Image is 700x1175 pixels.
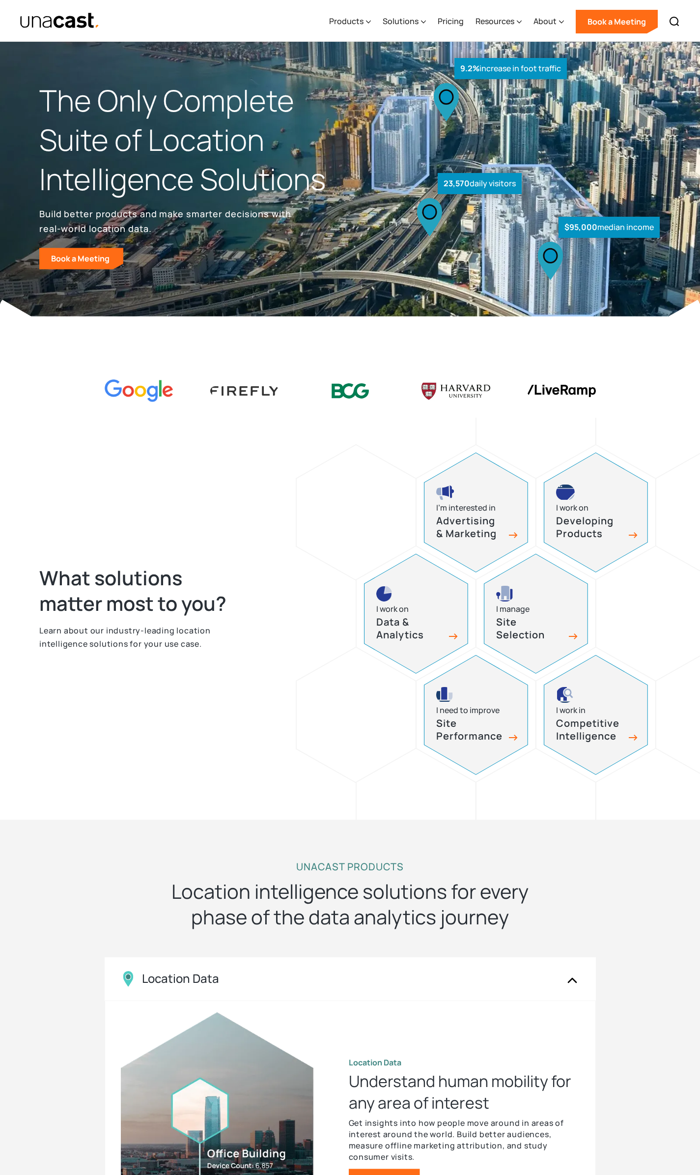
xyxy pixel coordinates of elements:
img: pie chart icon [376,586,392,602]
h3: Competitive Intelligence [556,717,625,743]
img: liveramp logo [527,385,596,397]
h3: Advertising & Marketing [436,515,505,541]
a: competitive intelligence iconI work inCompetitive Intelligence [544,655,648,775]
div: median income [559,217,660,238]
img: Unacast text logo [20,12,100,29]
p: Build better products and make smarter decisions with real-world location data. [39,206,295,236]
h2: Location intelligence solutions for every phase of the data analytics journey [154,879,547,930]
img: Search icon [669,16,680,28]
a: Book a Meeting [39,248,123,269]
div: About [533,1,564,42]
div: Location Data [142,972,219,986]
div: About [533,15,557,27]
div: daily visitors [438,173,522,194]
h3: Site Selection [496,616,565,642]
div: Resources [476,15,514,27]
h1: The Only Complete Suite of Location Intelligence Solutions [39,81,350,199]
img: developing products icon [556,485,575,500]
a: site selection icon I manageSite Selection [484,554,588,674]
img: competitive intelligence icon [556,687,574,703]
strong: 9.2% [460,63,479,74]
h3: Understand human mobility for any area of interest [349,1070,580,1114]
a: pie chart iconI work onData & Analytics [364,554,468,674]
div: Solutions [383,1,426,42]
a: Book a Meeting [576,10,658,33]
div: I need to improve [436,704,500,717]
div: increase in foot traffic [454,58,567,79]
div: Products [329,1,371,42]
img: Google logo Color [105,379,173,402]
h2: What solutions matter most to you? [39,565,244,616]
div: Products [329,15,364,27]
p: Get insights into how people move around in areas of interest around the world. Build better audi... [349,1118,580,1163]
strong: Location Data [349,1057,401,1068]
div: I work in [556,704,586,717]
img: Harvard U logo [421,379,490,403]
div: I’m interested in [436,501,496,515]
div: I work on [376,602,409,616]
strong: $95,000 [564,222,597,232]
img: advertising and marketing icon [436,485,455,500]
h3: Developing Products [556,515,625,541]
div: Resources [476,1,522,42]
h3: Data & Analytics [376,616,445,642]
h3: Site Performance [436,717,505,743]
div: I work on [556,501,588,515]
img: Location Data icon [120,971,136,987]
img: BCG logo [316,377,385,405]
img: Firefly Advertising logo [210,386,279,396]
h2: UNACAST PRODUCTS [296,859,404,875]
div: I manage [496,602,530,616]
a: developing products iconI work onDeveloping Products [544,453,648,573]
div: Solutions [383,15,419,27]
strong: 23,570 [444,178,470,189]
img: site selection icon [496,586,514,602]
a: advertising and marketing iconI’m interested inAdvertising & Marketing [424,453,528,573]
img: site performance icon [436,687,453,703]
a: Pricing [438,1,464,42]
p: Learn about our industry-leading location intelligence solutions for your use case. [39,624,244,650]
a: home [20,12,100,29]
a: site performance iconI need to improveSite Performance [424,655,528,775]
